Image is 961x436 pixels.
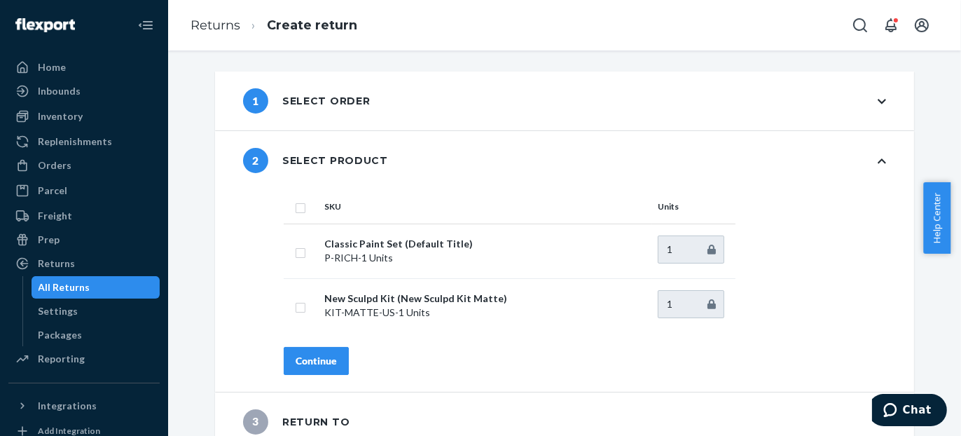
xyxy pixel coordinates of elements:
[324,251,647,265] p: P-RICH - 1 Units
[243,148,388,173] div: Select product
[243,409,268,435] span: 3
[38,233,60,247] div: Prep
[132,11,160,39] button: Close Navigation
[38,352,85,366] div: Reporting
[8,105,160,128] a: Inventory
[191,18,240,33] a: Returns
[38,84,81,98] div: Inbounds
[658,290,724,318] input: Enter quantity
[15,18,75,32] img: Flexport logo
[8,80,160,102] a: Inbounds
[38,257,75,271] div: Returns
[39,328,83,342] div: Packages
[652,190,735,224] th: Units
[8,252,160,275] a: Returns
[8,348,160,370] a: Reporting
[38,60,66,74] div: Home
[38,109,83,123] div: Inventory
[38,399,97,413] div: Integrations
[923,182,950,254] button: Help Center
[908,11,936,39] button: Open account menu
[319,190,652,224] th: SKU
[296,354,337,368] div: Continue
[243,88,268,114] span: 1
[658,236,724,264] input: Enter quantity
[243,88,370,114] div: Select order
[32,324,160,346] a: Packages
[243,148,268,173] span: 2
[877,11,905,39] button: Open notifications
[267,18,357,33] a: Create return
[8,130,160,153] a: Replenishments
[324,292,647,306] p: New Sculpd Kit (New Sculpd Kit Matte)
[32,276,160,299] a: All Returns
[8,205,160,227] a: Freight
[39,304,78,318] div: Settings
[872,394,947,429] iframe: Opens a widget where you can chat to one of our agents
[8,229,160,251] a: Prep
[8,179,160,202] a: Parcel
[284,347,349,375] button: Continue
[8,56,160,79] a: Home
[32,300,160,322] a: Settings
[243,409,350,435] div: Return to
[38,184,67,198] div: Parcel
[39,280,90,294] div: All Returns
[179,5,368,46] ol: breadcrumbs
[38,158,71,172] div: Orders
[38,209,72,223] div: Freight
[8,395,160,417] button: Integrations
[38,135,112,149] div: Replenishments
[846,11,874,39] button: Open Search Box
[8,154,160,177] a: Orders
[324,237,647,251] p: Classic Paint Set (Default Title)
[324,306,647,320] p: KIT-MATTE-US - 1 Units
